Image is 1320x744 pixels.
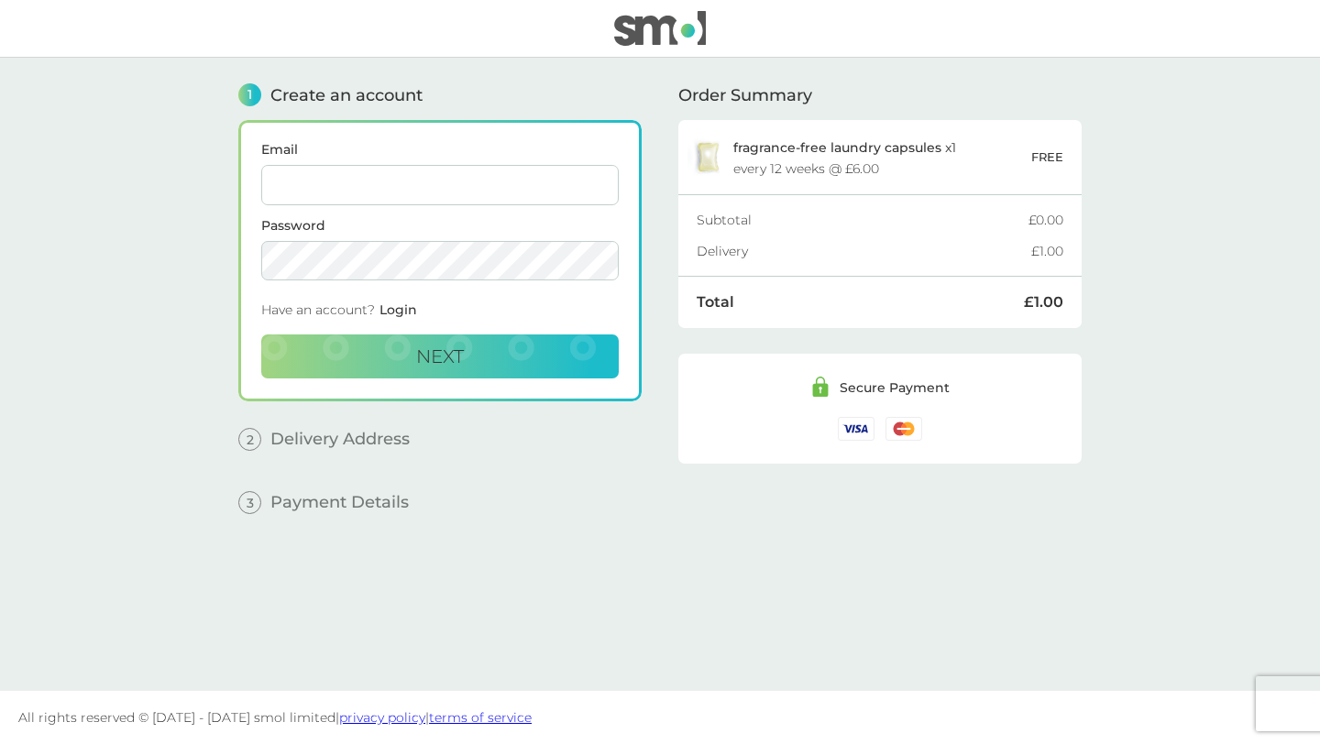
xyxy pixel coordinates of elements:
img: /assets/icons/cards/mastercard.svg [885,417,922,440]
p: FREE [1031,148,1063,167]
div: £1.00 [1024,295,1063,310]
a: privacy policy [339,709,425,726]
span: Payment Details [270,494,409,510]
span: 2 [238,428,261,451]
img: /assets/icons/cards/visa.svg [838,417,874,440]
div: Total [697,295,1024,310]
div: £0.00 [1028,213,1063,226]
div: Secure Payment [840,381,950,394]
span: fragrance-free laundry capsules [733,139,941,156]
span: Login [379,301,417,318]
a: terms of service [429,709,532,726]
div: Subtotal [697,213,1028,226]
button: Next [261,334,619,378]
span: Order Summary [678,87,812,104]
div: every 12 weeks @ £6.00 [733,162,879,175]
span: 3 [238,491,261,514]
span: Next [416,345,464,367]
p: x 1 [733,140,956,155]
span: 1 [238,83,261,106]
label: Email [261,143,619,156]
span: Create an account [270,87,423,104]
label: Password [261,219,619,232]
div: Delivery [697,245,1031,257]
div: £1.00 [1031,245,1063,257]
img: smol [614,11,706,46]
div: Have an account? [261,294,619,334]
span: Delivery Address [270,431,410,447]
